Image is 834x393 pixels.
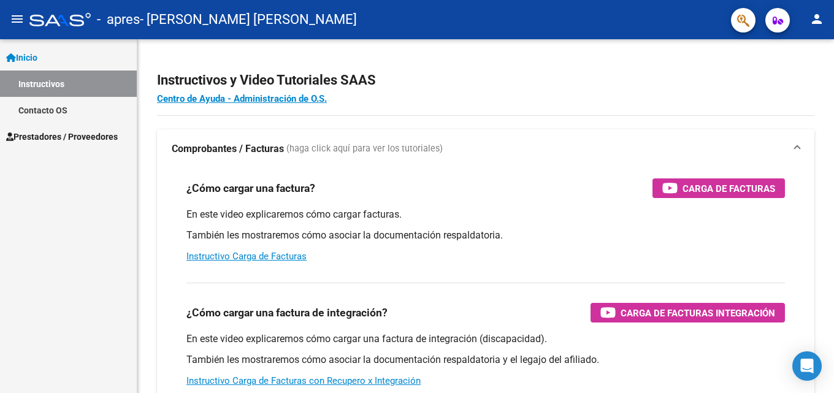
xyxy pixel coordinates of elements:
[186,375,421,386] a: Instructivo Carga de Facturas con Recupero x Integración
[683,181,775,196] span: Carga de Facturas
[652,178,785,198] button: Carga de Facturas
[186,251,307,262] a: Instructivo Carga de Facturas
[6,130,118,143] span: Prestadores / Proveedores
[6,51,37,64] span: Inicio
[186,208,785,221] p: En este video explicaremos cómo cargar facturas.
[157,69,814,92] h2: Instructivos y Video Tutoriales SAAS
[157,129,814,169] mat-expansion-panel-header: Comprobantes / Facturas (haga click aquí para ver los tutoriales)
[186,353,785,367] p: También les mostraremos cómo asociar la documentación respaldatoria y el legajo del afiliado.
[140,6,357,33] span: - [PERSON_NAME] [PERSON_NAME]
[591,303,785,322] button: Carga de Facturas Integración
[10,12,25,26] mat-icon: menu
[97,6,140,33] span: - apres
[172,142,284,156] strong: Comprobantes / Facturas
[809,12,824,26] mat-icon: person
[157,93,327,104] a: Centro de Ayuda - Administración de O.S.
[186,332,785,346] p: En este video explicaremos cómo cargar una factura de integración (discapacidad).
[186,229,785,242] p: También les mostraremos cómo asociar la documentación respaldatoria.
[286,142,443,156] span: (haga click aquí para ver los tutoriales)
[792,351,822,381] div: Open Intercom Messenger
[186,304,388,321] h3: ¿Cómo cargar una factura de integración?
[621,305,775,321] span: Carga de Facturas Integración
[186,180,315,197] h3: ¿Cómo cargar una factura?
